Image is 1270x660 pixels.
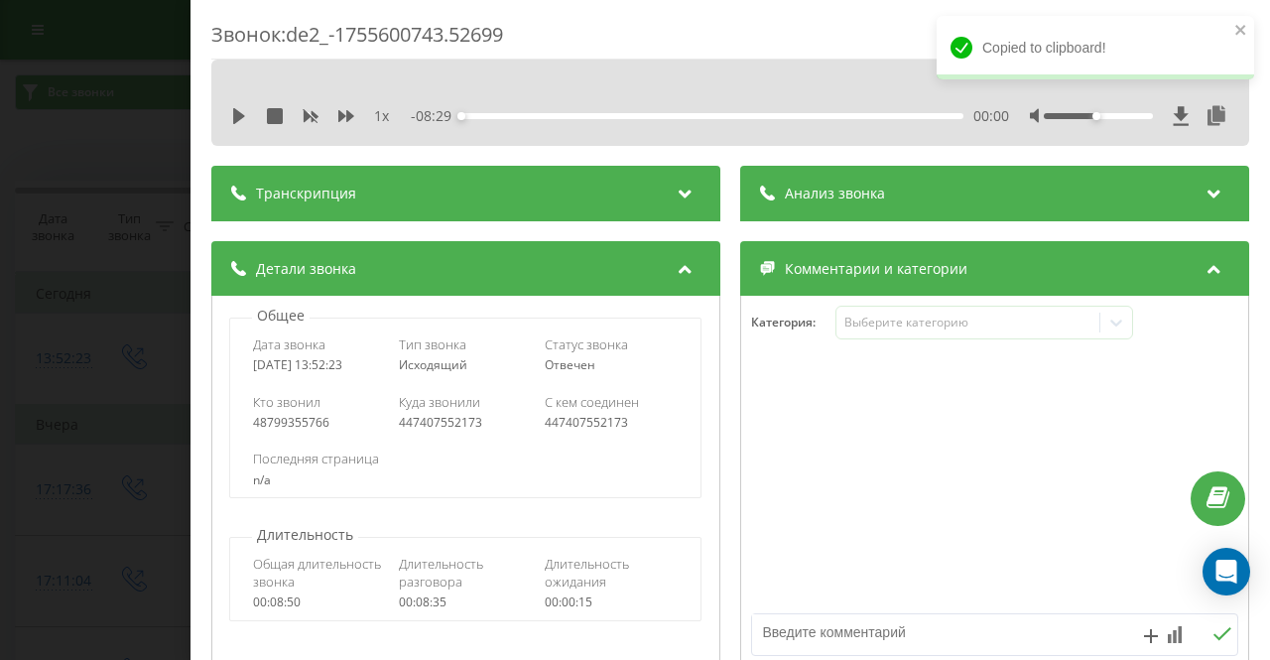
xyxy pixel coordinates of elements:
span: Последняя страница [253,450,379,467]
div: 447407552173 [545,416,678,430]
p: Длительность [252,525,358,545]
div: 447407552173 [399,416,532,430]
p: Общее [252,306,310,326]
div: Выберите категорию [844,315,1092,330]
span: Детали звонка [256,259,356,279]
div: Звонок : de2_-1755600743.52699 [211,21,1249,60]
div: Accessibility label [457,112,465,120]
span: Транскрипция [256,184,356,203]
div: Open Intercom Messenger [1203,548,1250,595]
div: 00:08:35 [399,595,532,609]
div: n/a [253,473,678,487]
span: Отвечен [545,356,595,373]
span: Статус звонка [545,335,628,353]
div: Accessibility label [1093,112,1101,120]
span: Длительность ожидания [545,555,678,591]
span: 00:00 [973,106,1009,126]
span: 1 x [374,106,389,126]
span: Исходящий [399,356,467,373]
span: Дата звонка [253,335,325,353]
div: 00:00:15 [545,595,678,609]
span: Анализ звонка [785,184,885,203]
div: Copied to clipboard! [937,16,1254,79]
span: Куда звонили [399,393,480,411]
span: Длительность разговора [399,555,532,591]
span: Общая длительность звонка [253,555,386,591]
h4: Категория : [751,316,835,330]
span: С кем соединен [545,393,639,411]
div: 48799355766 [253,416,386,430]
span: - 08:29 [411,106,461,126]
div: 00:08:50 [253,595,386,609]
div: [DATE] 13:52:23 [253,358,386,372]
span: Комментарии и категории [785,259,967,279]
button: close [1234,22,1248,41]
span: Тип звонка [399,335,466,353]
span: Кто звонил [253,393,320,411]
